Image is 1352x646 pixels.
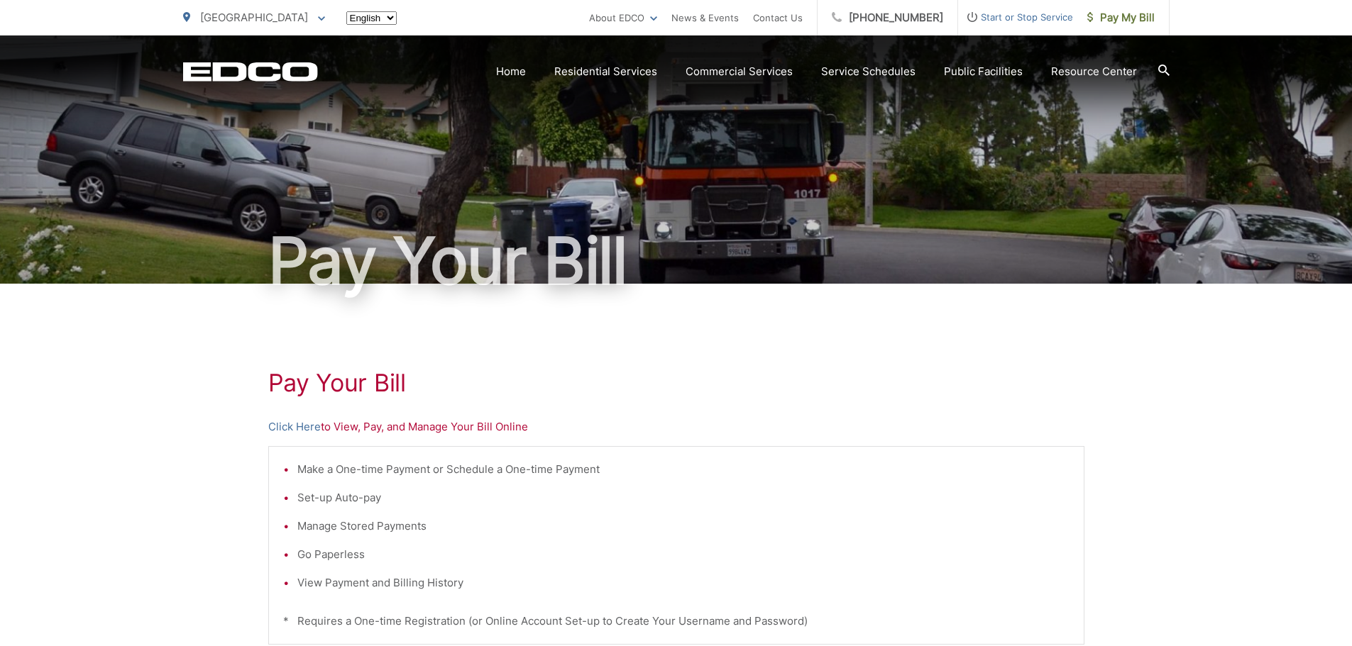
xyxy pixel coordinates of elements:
[268,418,321,435] a: Click Here
[268,369,1084,397] h1: Pay Your Bill
[297,489,1070,506] li: Set-up Auto-pay
[821,63,916,80] a: Service Schedules
[944,63,1023,80] a: Public Facilities
[1051,63,1137,80] a: Resource Center
[753,9,803,26] a: Contact Us
[671,9,739,26] a: News & Events
[297,574,1070,591] li: View Payment and Billing History
[686,63,793,80] a: Commercial Services
[346,11,397,25] select: Select a language
[554,63,657,80] a: Residential Services
[183,62,318,82] a: EDCD logo. Return to the homepage.
[268,418,1084,435] p: to View, Pay, and Manage Your Bill Online
[283,613,1070,630] p: * Requires a One-time Registration (or Online Account Set-up to Create Your Username and Password)
[1087,9,1155,26] span: Pay My Bill
[297,518,1070,535] li: Manage Stored Payments
[297,546,1070,563] li: Go Paperless
[183,225,1170,296] h1: Pay Your Bill
[496,63,526,80] a: Home
[200,11,308,24] span: [GEOGRAPHIC_DATA]
[297,461,1070,478] li: Make a One-time Payment or Schedule a One-time Payment
[589,9,657,26] a: About EDCO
